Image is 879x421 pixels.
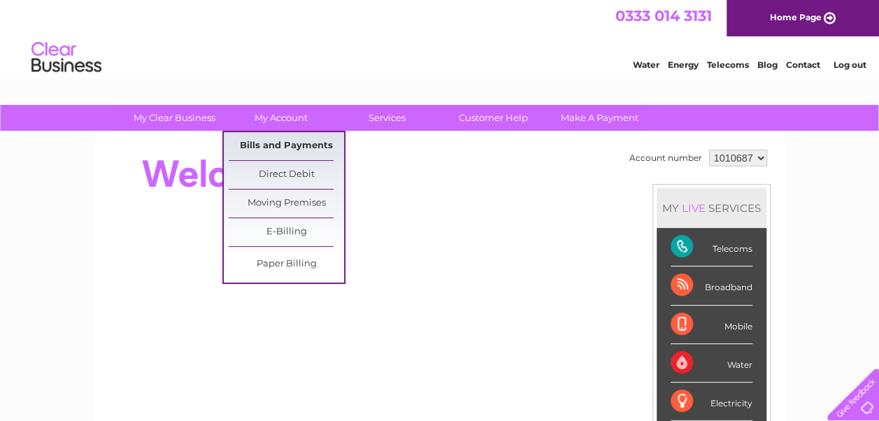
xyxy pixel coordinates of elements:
a: My Account [223,105,338,131]
div: LIVE [679,201,708,215]
a: Contact [786,59,820,70]
a: Paper Billing [229,250,344,278]
a: Energy [668,59,699,70]
a: Make A Payment [542,105,657,131]
a: Log out [833,59,866,70]
a: Bills and Payments [229,132,344,160]
div: Water [671,344,752,383]
a: Telecoms [707,59,749,70]
a: Direct Debit [229,161,344,189]
td: Account number [626,146,706,170]
a: Services [329,105,445,131]
a: My Clear Business [117,105,232,131]
a: Customer Help [436,105,551,131]
div: MY SERVICES [657,188,766,228]
a: 0333 014 3131 [615,7,712,24]
a: Moving Premises [229,190,344,217]
div: Telecoms [671,228,752,266]
a: Blog [757,59,778,70]
a: E-Billing [229,218,344,246]
div: Clear Business is a trading name of Verastar Limited (registered in [GEOGRAPHIC_DATA] No. 3667643... [110,8,771,68]
div: Mobile [671,306,752,344]
div: Electricity [671,383,752,421]
div: Broadband [671,266,752,305]
a: Water [633,59,659,70]
img: logo.png [31,36,102,79]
